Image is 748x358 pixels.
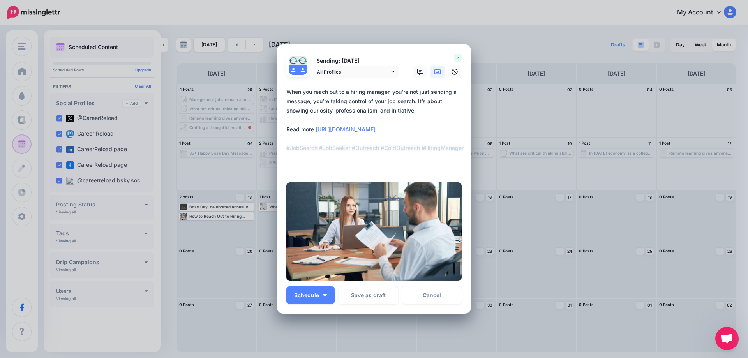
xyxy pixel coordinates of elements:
a: All Profiles [313,66,399,78]
div: When you reach out to a hiring manager, you’re not just sending a message, you’re taking control ... [286,87,466,153]
img: user_default_image.png [298,65,307,75]
img: arrow-down-white.png [323,294,327,296]
button: Save as draft [339,286,398,304]
img: user_default_image.png [289,65,298,75]
img: 63DzD7eq-57774.jpg [289,56,298,65]
span: All Profiles [317,68,389,76]
img: 294325650_939078050313248_9003369330653232731_n-bsa128223.jpg [298,56,307,65]
p: Sending: [DATE] [313,56,399,65]
span: Schedule [294,293,319,298]
button: Schedule [286,286,335,304]
span: 3 [454,54,462,62]
a: Cancel [402,286,462,304]
img: 2BK6O6FYY60A6TYR1NF4XS7XD4ORFGRK.jpg [286,182,462,281]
